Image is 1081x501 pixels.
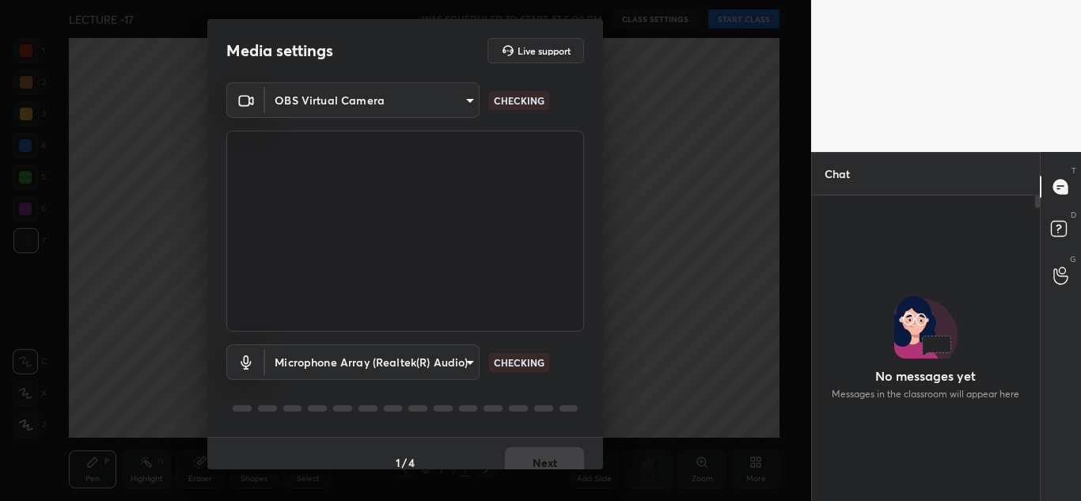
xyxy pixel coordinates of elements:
[265,344,480,380] div: OBS Virtual Camera
[494,93,544,108] p: CHECKING
[518,46,571,55] h5: Live support
[226,40,333,61] h2: Media settings
[494,355,544,370] p: CHECKING
[396,454,400,471] h4: 1
[1071,209,1076,221] p: D
[265,82,480,118] div: OBS Virtual Camera
[402,454,407,471] h4: /
[1072,165,1076,176] p: T
[812,153,863,195] p: Chat
[1070,253,1076,265] p: G
[408,454,415,471] h4: 4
